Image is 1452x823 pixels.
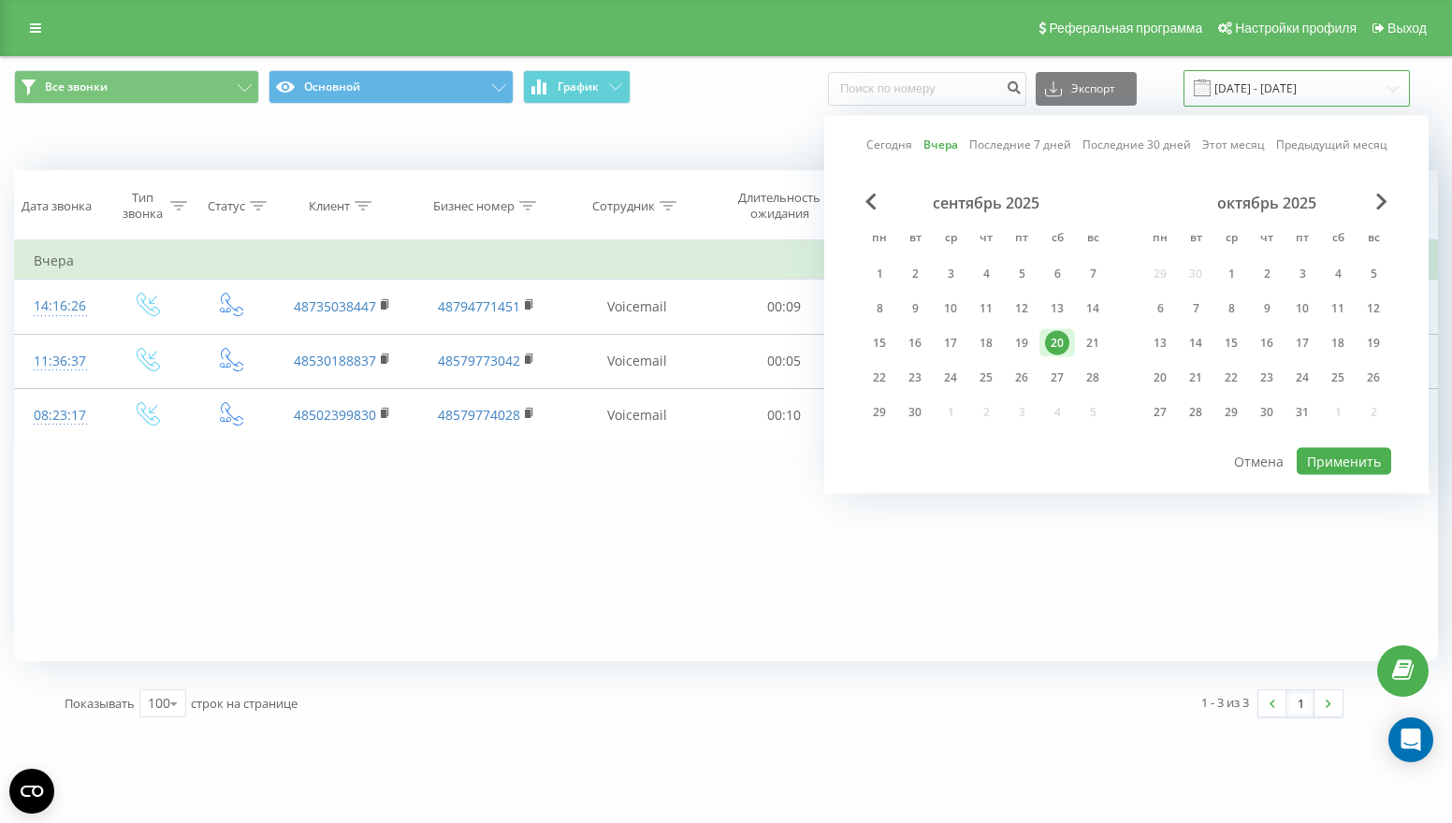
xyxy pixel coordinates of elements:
a: Сегодня [866,136,912,153]
div: чт 11 сент. 2025 г. [968,295,1004,323]
div: пн 27 окт. 2025 г. [1142,398,1178,426]
div: 2 [903,262,927,286]
div: сб 6 сент. 2025 г. [1039,260,1075,288]
div: вт 14 окт. 2025 г. [1178,329,1213,357]
div: 11 [974,296,998,321]
div: 8 [1219,296,1243,321]
div: вт 30 сент. 2025 г. [897,398,933,426]
div: 10 [938,296,963,321]
span: Настройки профиля [1235,21,1357,36]
div: пн 15 сент. 2025 г. [862,329,897,357]
div: вс 28 сент. 2025 г. [1075,364,1111,392]
button: График [523,70,631,104]
div: 18 [974,331,998,355]
abbr: пятница [1008,225,1036,253]
button: Отмена [1224,448,1294,475]
abbr: пятница [1288,225,1316,253]
td: Вчера [15,242,1438,280]
div: пн 20 окт. 2025 г. [1142,364,1178,392]
div: 4 [1326,262,1350,286]
div: Статус [208,198,245,214]
td: 00:10 [715,388,853,442]
div: чт 18 сент. 2025 г. [968,329,1004,357]
div: 24 [938,366,963,390]
a: 48735038447 [294,297,376,315]
abbr: среда [1217,225,1245,253]
td: Voicemail [559,388,715,442]
div: 11:36:37 [34,343,85,380]
abbr: среда [937,225,965,253]
div: вс 7 сент. 2025 г. [1075,260,1111,288]
a: Последние 7 дней [969,136,1071,153]
div: 19 [1009,331,1034,355]
div: вт 7 окт. 2025 г. [1178,295,1213,323]
div: ср 24 сент. 2025 г. [933,364,968,392]
div: 13 [1148,331,1172,355]
div: 7 [1183,296,1208,321]
div: 1 [1219,262,1243,286]
a: Вчера [923,136,958,153]
a: 48579773042 [438,352,520,369]
abbr: понедельник [1146,225,1174,253]
input: Поиск по номеру [828,72,1026,106]
div: 18 [1326,331,1350,355]
div: Тип звонка [120,190,166,222]
div: вс 12 окт. 2025 г. [1356,295,1391,323]
div: ср 3 сент. 2025 г. [933,260,968,288]
button: Все звонки [14,70,259,104]
div: сб 27 сент. 2025 г. [1039,364,1075,392]
a: Предыдущий месяц [1276,136,1387,153]
div: 1 [867,262,892,286]
div: вс 14 сент. 2025 г. [1075,295,1111,323]
div: пт 17 окт. 2025 г. [1285,329,1320,357]
div: вс 19 окт. 2025 г. [1356,329,1391,357]
div: сб 18 окт. 2025 г. [1320,329,1356,357]
div: пн 6 окт. 2025 г. [1142,295,1178,323]
div: чт 25 сент. 2025 г. [968,364,1004,392]
a: 48530188837 [294,352,376,369]
div: ср 29 окт. 2025 г. [1213,398,1249,426]
span: Next Month [1376,194,1387,210]
span: Выход [1387,21,1427,36]
div: ср 8 окт. 2025 г. [1213,295,1249,323]
div: 21 [1183,366,1208,390]
div: пт 10 окт. 2025 г. [1285,295,1320,323]
div: пн 13 окт. 2025 г. [1142,329,1178,357]
div: 7 [1081,262,1105,286]
div: 23 [903,366,927,390]
abbr: суббота [1324,225,1352,253]
div: сб 4 окт. 2025 г. [1320,260,1356,288]
span: Показывать [65,695,135,712]
div: сб 25 окт. 2025 г. [1320,364,1356,392]
div: вт 21 окт. 2025 г. [1178,364,1213,392]
a: Последние 30 дней [1082,136,1191,153]
div: 27 [1045,366,1069,390]
button: Open CMP widget [9,769,54,814]
div: 31 [1290,400,1314,425]
abbr: вторник [1182,225,1210,253]
div: 22 [1219,366,1243,390]
div: Сотрудник [592,198,655,214]
div: 3 [938,262,963,286]
a: Этот месяц [1202,136,1265,153]
abbr: воскресенье [1359,225,1387,253]
div: пт 26 сент. 2025 г. [1004,364,1039,392]
div: сб 20 сент. 2025 г. [1039,329,1075,357]
div: ср 17 сент. 2025 г. [933,329,968,357]
button: Основной [269,70,514,104]
div: Open Intercom Messenger [1388,717,1433,762]
div: ср 1 окт. 2025 г. [1213,260,1249,288]
button: Экспорт [1036,72,1137,106]
td: Voicemail [559,280,715,334]
div: вт 2 сент. 2025 г. [897,260,933,288]
div: 12 [1009,296,1034,321]
div: вт 28 окт. 2025 г. [1178,398,1213,426]
span: Previous Month [865,194,877,210]
div: Дата звонка [22,198,92,214]
span: Все звонки [45,79,108,94]
abbr: суббота [1043,225,1071,253]
div: 27 [1148,400,1172,425]
span: Реферальная программа [1049,21,1202,36]
div: 14 [1081,296,1105,321]
div: 30 [903,400,927,425]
